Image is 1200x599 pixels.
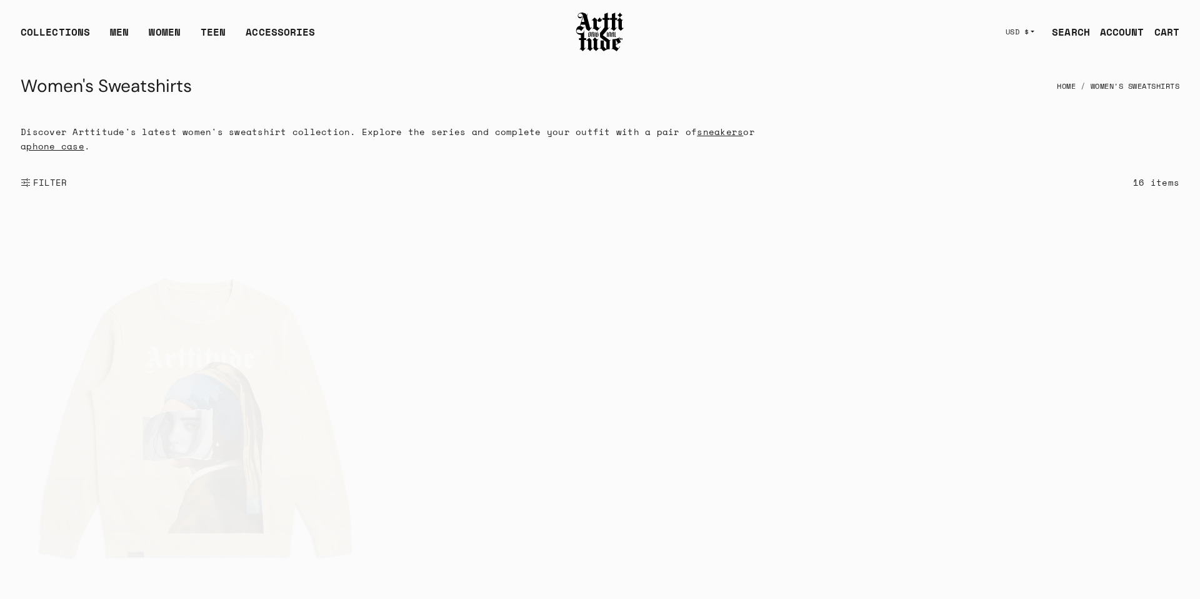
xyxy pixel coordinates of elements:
[998,18,1042,46] button: USD $
[21,124,781,153] p: Discover Arttitude's latest women's sweatshirt collection. Explore the series and complete your o...
[11,24,325,49] ul: Main navigation
[575,11,625,53] img: Arttitude
[1144,19,1179,44] a: Open cart
[21,71,192,101] h1: Women's Sweatshirts
[26,139,84,153] a: phone case
[1154,24,1179,39] div: CART
[1090,19,1144,44] a: ACCOUNT
[31,176,67,189] span: FILTER
[21,24,90,49] div: COLLECTIONS
[1076,73,1179,100] li: Women's Sweatshirts
[1133,175,1179,189] div: 16 items
[246,24,315,49] div: ACCESSORIES
[110,24,129,49] a: MEN
[21,169,67,196] button: Show filters
[149,24,181,49] a: WOMEN
[697,125,743,138] a: sneakers
[201,24,226,49] a: TEEN
[1057,73,1076,100] a: Home
[1042,19,1090,44] a: SEARCH
[1006,27,1029,37] span: USD $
